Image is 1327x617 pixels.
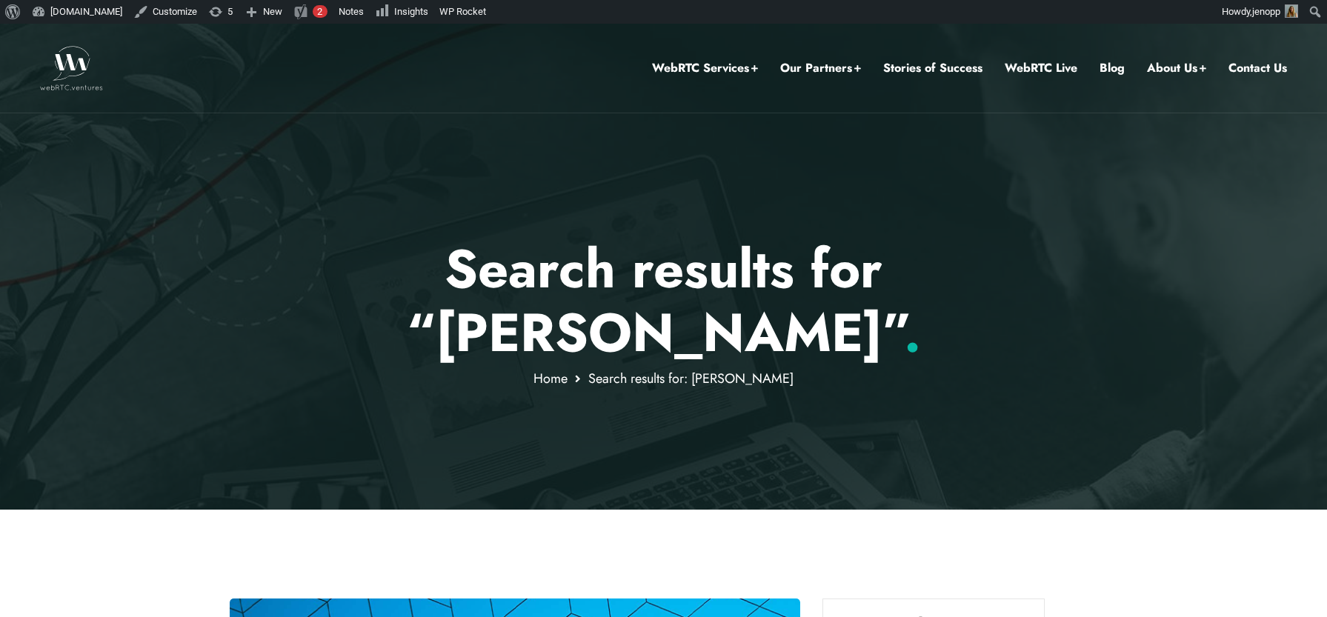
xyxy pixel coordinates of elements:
img: WebRTC.ventures [40,46,103,90]
a: Stories of Success [883,59,982,78]
a: Contact Us [1228,59,1287,78]
a: WebRTC Services [652,59,758,78]
span: 2 [317,6,322,17]
span: jenopp [1252,6,1280,17]
a: WebRTC Live [1005,59,1077,78]
a: Home [533,369,568,388]
span: Search results for: [PERSON_NAME] [588,369,794,388]
a: Blog [1100,59,1125,78]
a: About Us [1147,59,1206,78]
span: . [904,294,921,371]
a: Our Partners [780,59,861,78]
p: Search results for “[PERSON_NAME]” [230,237,1097,365]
